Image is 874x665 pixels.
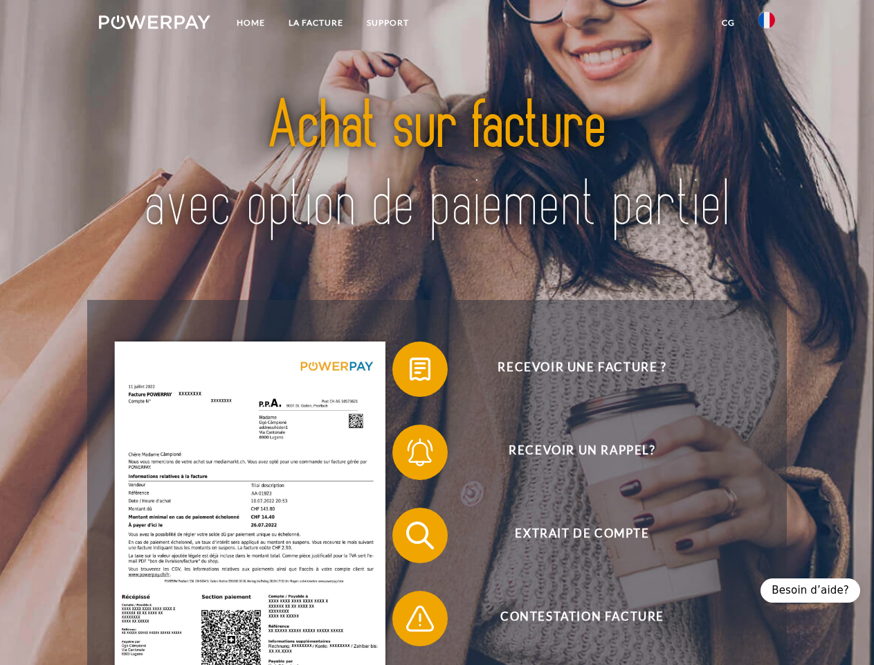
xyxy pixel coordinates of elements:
img: qb_warning.svg [403,601,437,636]
img: qb_search.svg [403,518,437,553]
img: qb_bell.svg [403,435,437,470]
span: Recevoir une facture ? [412,342,752,397]
button: Recevoir une facture ? [392,342,752,397]
button: Extrait de compte [392,508,752,563]
span: Contestation Facture [412,591,752,646]
span: Extrait de compte [412,508,752,563]
img: logo-powerpay-white.svg [99,15,210,29]
a: LA FACTURE [277,10,355,35]
button: Recevoir un rappel? [392,425,752,480]
img: qb_bill.svg [403,352,437,387]
span: Recevoir un rappel? [412,425,752,480]
a: Home [225,10,277,35]
img: title-powerpay_fr.svg [132,66,742,265]
div: Besoin d’aide? [761,578,860,603]
a: Support [355,10,421,35]
a: CG [710,10,747,35]
button: Contestation Facture [392,591,752,646]
img: fr [758,12,775,28]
